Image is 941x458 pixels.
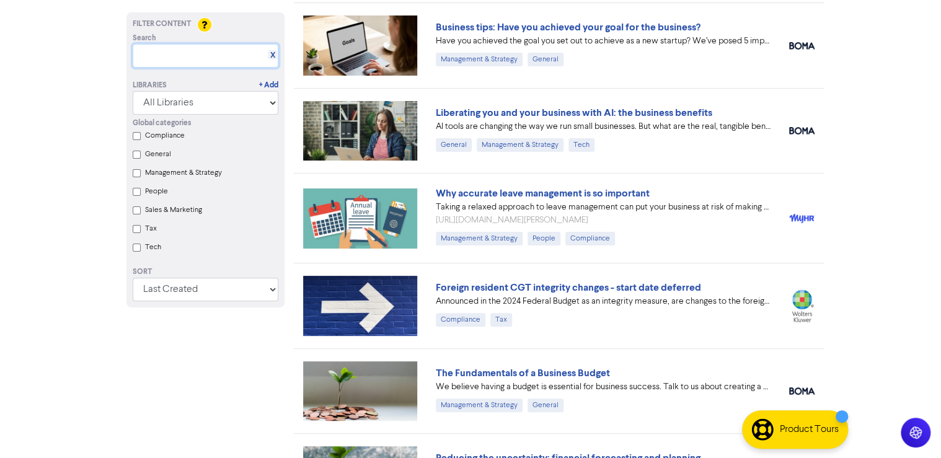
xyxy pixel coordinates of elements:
a: Why accurate leave management is so important [436,187,650,200]
label: Tech [145,242,161,253]
div: Management & Strategy [436,399,523,412]
div: General [436,138,472,152]
label: Tax [145,223,157,234]
div: Taking a relaxed approach to leave management can put your business at risk of making costly erro... [436,201,771,214]
label: Compliance [145,130,185,141]
span: Search [133,33,156,44]
img: boma_accounting [789,387,815,395]
img: boma [789,127,815,134]
div: Sort [133,266,278,278]
div: General [528,399,563,412]
div: Filter Content [133,19,278,30]
a: [URL][DOMAIN_NAME][PERSON_NAME] [436,216,588,224]
a: X [270,51,275,60]
a: The Fundamentals of a Business Budget [436,367,610,379]
a: Foreign resident CGT integrity changes - start date deferred [436,281,701,294]
a: + Add [259,80,278,91]
label: Sales & Marketing [145,205,202,216]
img: myhr [789,214,815,224]
div: Compliance [436,313,485,327]
div: We believe having a budget is essential for business success. Talk to us about creating a useful ... [436,381,771,394]
div: People [528,232,560,245]
a: Liberating you and your business with AI: the business benefits [436,107,712,119]
div: General [528,53,563,66]
img: boma [789,42,815,50]
label: General [145,149,171,160]
div: Management & Strategy [477,138,563,152]
iframe: Chat Widget [879,399,941,458]
div: Compliance [565,232,615,245]
a: Business tips: Have you achieved your goal for the business? [436,21,700,33]
label: People [145,186,168,197]
div: Have you achieved the goal you set out to achieve as a new startup? We’ve posed 5 important quest... [436,35,771,48]
div: Libraries [133,80,167,91]
img: wolters_kluwer [789,289,815,322]
div: Tax [490,313,512,327]
div: Announced in the 2024 Federal Budget as an integrity measure, are changes to the foreign resident... [436,295,771,308]
div: Management & Strategy [436,53,523,66]
div: Management & Strategy [436,232,523,245]
label: Management & Strategy [145,167,222,178]
div: Global categories [133,118,278,129]
div: AI tools are changing the way we run small businesses. But what are the real, tangible benefits o... [436,120,771,133]
div: Tech [568,138,594,152]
